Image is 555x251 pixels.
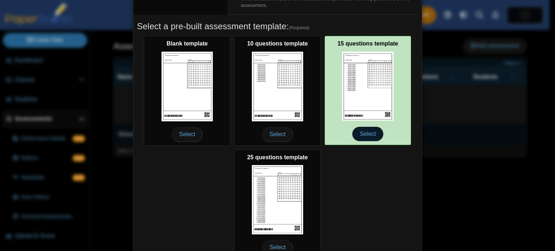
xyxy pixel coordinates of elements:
h5: Select a pre-built assessment template: [137,20,418,33]
span: Select [172,127,203,142]
img: scan_sheet_25_questions.png [252,165,303,234]
span: Select [352,127,383,141]
b: 15 questions template [337,40,398,47]
b: 10 questions template [247,40,308,47]
img: scan_sheet_blank.png [162,52,213,121]
img: scan_sheet_15_questions.png [342,52,393,121]
img: scan_sheet_10_questions.png [252,52,303,121]
span: (Required) [289,25,309,31]
b: 25 questions template [247,154,308,160]
span: Select [262,127,293,142]
b: Blank template [167,40,208,47]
